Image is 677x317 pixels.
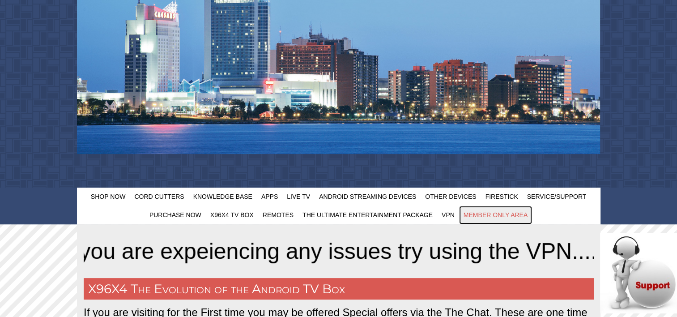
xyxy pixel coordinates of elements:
[193,193,252,200] span: Knowledge Base
[485,193,518,200] span: FireStick
[4,4,84,84] img: Chat attention grabber
[4,4,7,11] span: 1
[189,188,257,206] a: Knowledge Base
[442,211,455,218] span: VPN
[523,188,591,206] a: Service/Support
[206,206,258,224] a: X96X4 TV Box
[263,211,294,218] span: Remotes
[302,211,433,218] span: The Ultimate Entertainment Package
[134,193,184,200] span: Cord Cutters
[257,188,282,206] a: Apps
[287,193,310,200] span: Live TV
[86,188,130,206] a: Shop Now
[210,211,254,218] span: X96X4 TV Box
[481,188,523,206] a: FireStick
[130,188,188,206] a: Cord Cutters
[84,233,594,269] marquee: Everyone should have a VPN, if you are expeiencing any issues try using the VPN....Many services ...
[425,193,476,200] span: Other Devices
[437,206,459,224] a: VPN
[596,229,677,317] iframe: chat widget
[464,211,528,218] span: Member Only Area
[298,206,437,224] a: The Ultimate Entertainment Package
[315,188,421,206] a: Android Streaming Devices
[145,206,206,224] a: Purchase Now
[459,206,532,224] a: Member Only Area
[91,193,126,200] span: Shop Now
[261,193,278,200] span: Apps
[421,188,481,206] a: Other Devices
[149,211,201,218] span: Purchase Now
[527,193,587,200] span: Service/Support
[258,206,298,224] a: Remotes
[282,188,315,206] a: Live TV
[88,281,345,296] span: X96X4 The Evolution of the Android TV Box
[319,193,416,200] span: Android Streaming Devices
